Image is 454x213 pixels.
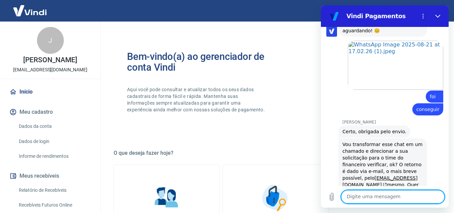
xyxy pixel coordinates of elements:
[37,27,64,54] div: J
[8,169,92,183] button: Meus recebíveis
[8,105,92,119] button: Meu cadastro
[127,51,276,73] h2: Bem-vindo(a) ao gerenciador de conta Vindi
[16,149,92,163] a: Informe de rendimentos
[8,0,52,21] img: Vindi
[16,135,92,148] a: Dados de login
[127,86,266,113] p: Aqui você pode consultar e atualizar todos os seus dados cadastrais de forma fácil e rápida. Mant...
[321,5,449,208] iframe: Janela de mensagens
[8,84,92,99] a: Início
[23,57,77,64] p: [PERSON_NAME]
[13,66,87,73] p: [EMAIL_ADDRESS][DOMAIN_NAME]
[16,198,92,212] a: Recebíveis Futuros Online
[422,5,446,17] button: Sair
[114,150,438,156] h5: O que deseja fazer hoje?
[16,183,92,197] a: Relatório de Recebíveis
[16,119,92,133] a: Dados da conta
